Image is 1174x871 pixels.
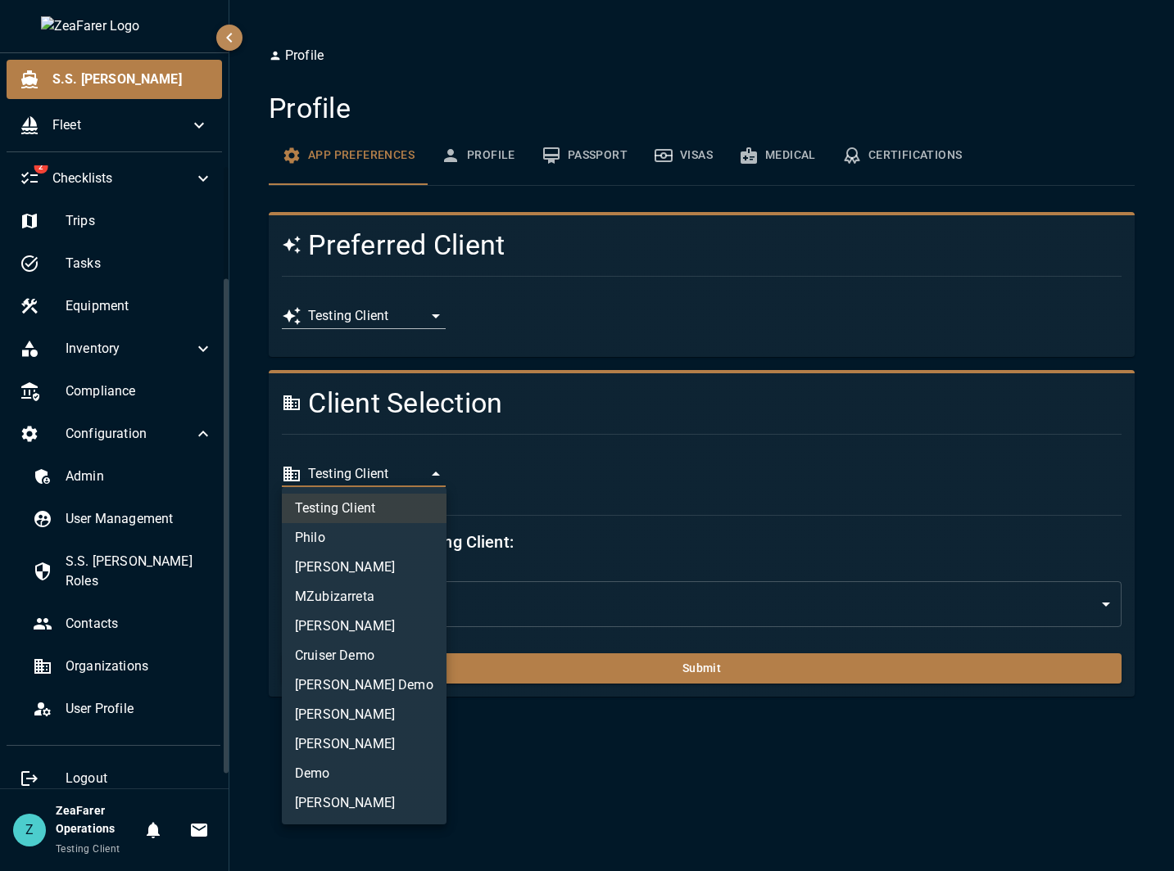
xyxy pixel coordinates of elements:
li: [PERSON_NAME] [282,553,446,582]
li: [PERSON_NAME] [282,729,446,759]
li: Cruiser Demo [282,641,446,670]
li: Testing Client [282,494,446,523]
li: MZubizarreta [282,582,446,612]
li: [PERSON_NAME] [282,612,446,641]
li: [PERSON_NAME] [282,788,446,818]
li: [PERSON_NAME] Demo [282,670,446,700]
li: Philo [282,523,446,553]
li: [PERSON_NAME] [282,700,446,729]
li: Demo [282,759,446,788]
